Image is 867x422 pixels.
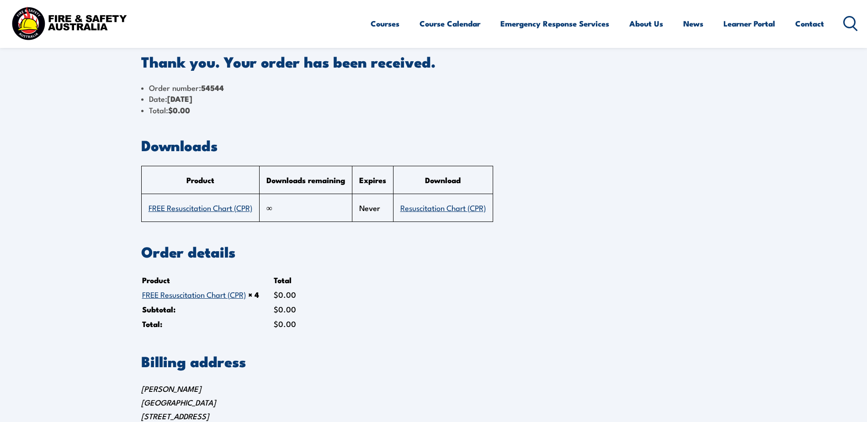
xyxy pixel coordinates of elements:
td: ∞ [259,194,352,222]
th: Subtotal: [142,302,273,316]
strong: × 4 [248,289,259,301]
a: Resuscitation Chart (CPR) [400,202,486,213]
a: Contact [795,11,824,36]
a: Courses [371,11,399,36]
h2: Order details [141,245,726,258]
span: Product [186,174,214,186]
p: Thank you. Your order has been received. [141,55,726,68]
li: Date: [141,93,726,104]
h2: Billing address [141,354,726,367]
a: FREE Resuscitation Chart (CPR) [142,289,246,300]
h2: Downloads [141,138,726,151]
span: $ [274,289,278,300]
td: Never [352,194,393,222]
a: Emergency Response Services [500,11,609,36]
a: Course Calendar [420,11,480,36]
th: Total: [142,317,273,331]
strong: [DATE] [167,93,192,105]
span: $ [168,104,173,116]
span: 0.00 [274,318,296,329]
strong: 54544 [201,82,224,94]
li: Total: [141,105,726,116]
th: Product [142,273,273,287]
a: News [683,11,703,36]
span: Downloads remaining [266,174,345,186]
a: About Us [629,11,663,36]
span: Download [425,174,461,186]
th: Total [274,273,310,287]
a: FREE Resuscitation Chart (CPR) [149,202,252,213]
bdi: 0.00 [274,289,296,300]
a: Learner Portal [723,11,775,36]
li: Order number: [141,82,726,93]
span: $ [274,318,278,329]
span: Expires [359,174,386,186]
span: 0.00 [274,303,296,315]
span: $ [274,303,278,315]
bdi: 0.00 [168,104,190,116]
